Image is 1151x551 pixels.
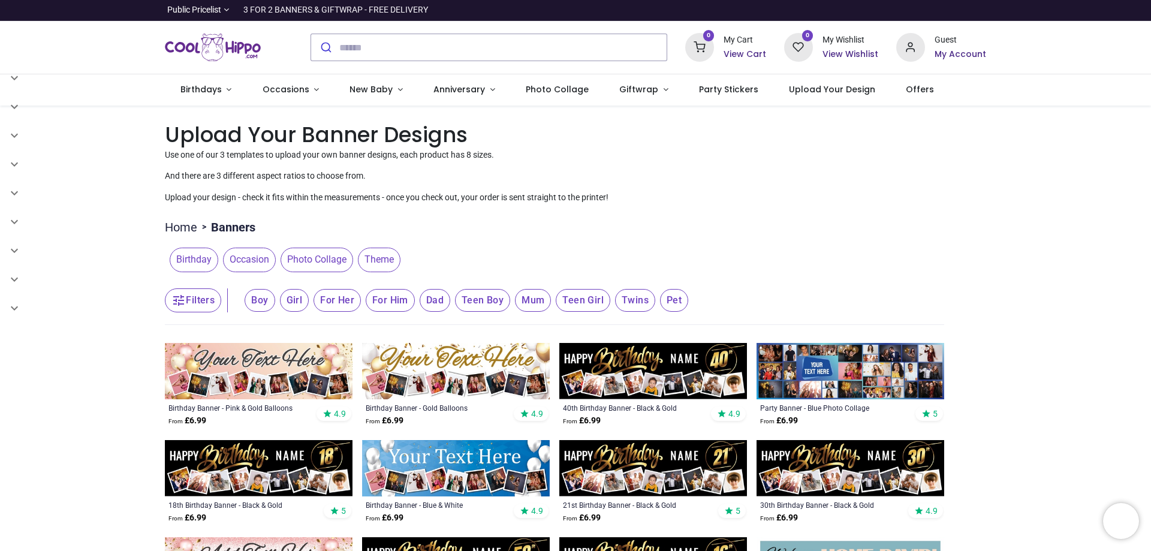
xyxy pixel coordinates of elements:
span: Girl [280,289,309,312]
span: Twins [615,289,655,312]
span: Giftwrap [619,83,658,95]
button: Theme [353,248,400,272]
img: Cool Hippo [165,31,261,64]
a: Public Pricelist [165,4,229,16]
img: Personalised Happy 30th Birthday Banner - Black & Gold - Custom Name & 9 Photo Upload [757,440,944,496]
span: From [760,515,775,522]
div: 18th Birthday Banner - Black & Gold [168,500,313,510]
span: Dad [420,289,450,312]
img: Personalised Happy Birthday Banner - Pink & Gold Balloons - 9 Photo Upload [165,343,352,399]
a: Logo of Cool Hippo [165,31,261,64]
sup: 0 [703,30,715,41]
a: Giftwrap [604,74,683,106]
span: Boy [245,289,275,312]
p: And there are 3 different aspect ratios to choose from. [165,170,986,182]
img: Personalised Happy 21st Birthday Banner - Black & Gold - Custom Name & 9 Photo Upload [559,440,747,496]
span: Photo Collage [526,83,589,95]
span: Offers [906,83,934,95]
span: From [168,515,183,522]
iframe: Brevo live chat [1103,503,1139,539]
div: My Wishlist [822,34,878,46]
span: From [760,418,775,424]
a: My Account [935,49,986,61]
span: Birthday [170,248,218,272]
a: Birthday Banner - Blue & White [366,500,510,510]
span: 4.9 [334,408,346,419]
span: Teen Girl [556,289,610,312]
button: Filters [165,288,221,312]
img: Personalised Happy 18th Birthday Banner - Black & Gold - Custom Name & 9 Photo Upload [165,440,352,496]
span: 4.9 [926,505,938,516]
a: Occasions [247,74,335,106]
a: 0 [784,42,813,52]
span: Theme [358,248,400,272]
span: Birthdays [180,83,222,95]
strong: £ 6.99 [760,512,798,524]
a: Birthday Banner - Gold Balloons [366,403,510,413]
span: From [366,515,380,522]
span: 5 [341,505,346,516]
span: For Him [366,289,415,312]
span: Occasion [223,248,276,272]
span: From [563,418,577,424]
a: 0 [685,42,714,52]
a: Party Banner - Blue Photo Collage [760,403,905,413]
sup: 0 [802,30,813,41]
span: Upload Your Design [789,83,875,95]
p: Upload your design - check it fits within the measurements - once you check out, your order is se... [165,192,986,204]
span: Mum [515,289,551,312]
button: Birthday [165,248,218,272]
a: 21st Birthday Banner - Black & Gold [563,500,707,510]
span: Teen Boy [455,289,510,312]
a: View Wishlist [822,49,878,61]
button: Photo Collage [276,248,353,272]
span: Occasions [263,83,309,95]
a: View Cart [724,49,766,61]
span: 4.9 [531,408,543,419]
div: 30th Birthday Banner - Black & Gold [760,500,905,510]
strong: £ 6.99 [366,512,403,524]
span: Party Stickers [699,83,758,95]
div: My Cart [724,34,766,46]
a: Anniversary [418,74,510,106]
strong: £ 6.99 [168,415,206,427]
span: For Her [314,289,361,312]
a: 40th Birthday Banner - Black & Gold [563,403,707,413]
p: Use one of our 3 templates to upload your own banner designs, each product has 8 sizes. [165,149,986,161]
strong: £ 6.99 [168,512,206,524]
a: Home [165,219,197,236]
div: 3 FOR 2 BANNERS & GIFTWRAP - FREE DELIVERY [243,4,428,16]
img: Personalised Happy 40th Birthday Banner - Black & Gold - Custom Name & 9 Photo Upload [559,343,747,399]
span: 5 [736,505,740,516]
span: Public Pricelist [167,4,221,16]
iframe: Customer reviews powered by Trustpilot [734,4,986,16]
span: Pet [660,289,688,312]
img: Personalised Happy Birthday Banner - Gold Balloons - 9 Photo Upload [362,343,550,399]
span: New Baby [349,83,393,95]
span: 4.9 [728,408,740,419]
strong: £ 6.99 [563,512,601,524]
span: From [366,418,380,424]
span: From [563,515,577,522]
li: Banners [197,219,255,236]
a: New Baby [335,74,418,106]
span: 5 [933,408,938,419]
strong: £ 6.99 [760,415,798,427]
a: Birthday Banner - Pink & Gold Balloons [168,403,313,413]
strong: £ 6.99 [366,415,403,427]
button: Submit [311,34,339,61]
button: Occasion [218,248,276,272]
img: Personalised Happy Birthday Banner - Blue & White - 9 Photo Upload [362,440,550,496]
span: Photo Collage [281,248,353,272]
span: Anniversary [433,83,485,95]
strong: £ 6.99 [563,415,601,427]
